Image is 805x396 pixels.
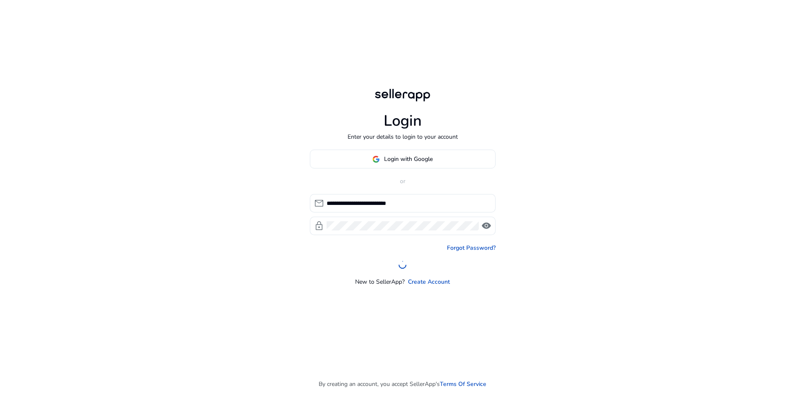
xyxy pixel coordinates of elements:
[314,198,324,208] span: mail
[384,155,433,163] span: Login with Google
[348,132,458,141] p: Enter your details to login to your account
[314,221,324,231] span: lock
[481,221,491,231] span: visibility
[310,177,496,186] p: or
[310,150,496,168] button: Login with Google
[408,277,450,286] a: Create Account
[447,243,496,252] a: Forgot Password?
[384,112,422,130] h1: Login
[372,155,380,163] img: google-logo.svg
[440,380,486,388] a: Terms Of Service
[355,277,405,286] p: New to SellerApp?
